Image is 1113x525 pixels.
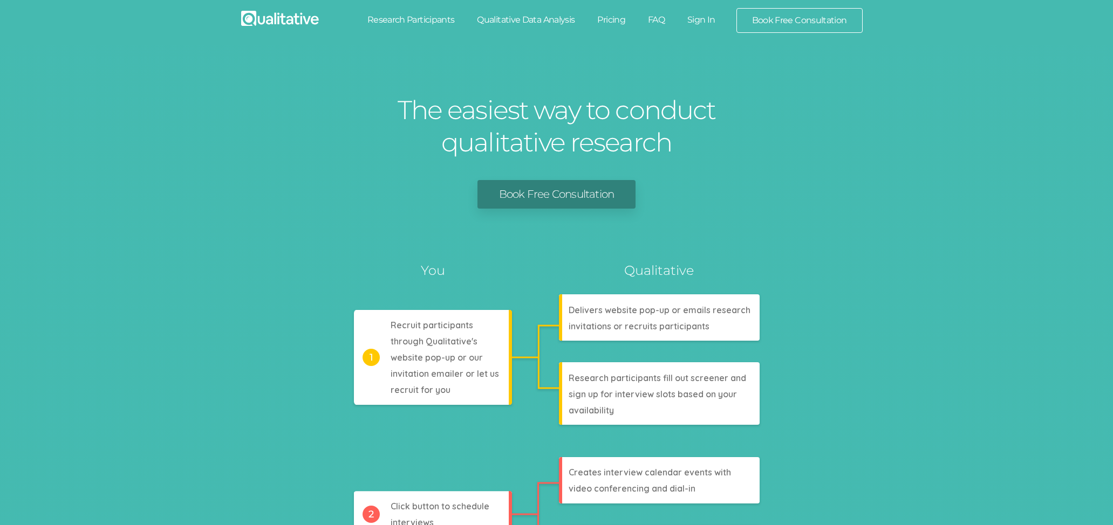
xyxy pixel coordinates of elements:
[477,180,636,209] a: Book Free Consultation
[391,320,473,330] tspan: Recruit participants
[391,384,450,395] tspan: recruit for you
[624,262,694,278] tspan: Qualitative
[676,8,727,32] a: Sign In
[569,321,709,331] tspan: invitations or recruits participants
[391,368,499,379] tspan: invitation emailer or let us
[466,8,586,32] a: Qualitative Data Analysis
[586,8,637,32] a: Pricing
[737,9,862,32] a: Book Free Consultation
[569,483,695,494] tspan: video conferencing and dial-in
[421,262,445,278] tspan: You
[391,501,489,512] tspan: Click button to schedule
[391,352,483,363] tspan: website pop-up or our
[569,467,731,478] tspan: Creates interview calendar events with
[569,305,750,315] tspan: Delivers website pop-up or emails research
[356,8,466,32] a: Research Participants
[395,94,719,158] h1: The easiest way to conduct qualitative research
[368,508,373,520] tspan: 2
[241,11,319,26] img: Qualitative
[637,8,676,32] a: FAQ
[569,372,746,383] tspan: Research participants fill out screener and
[569,405,614,416] tspan: availability
[369,351,373,363] tspan: 1
[569,389,737,399] tspan: sign up for interview slots based on your
[391,336,477,347] tspan: through Qualitative's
